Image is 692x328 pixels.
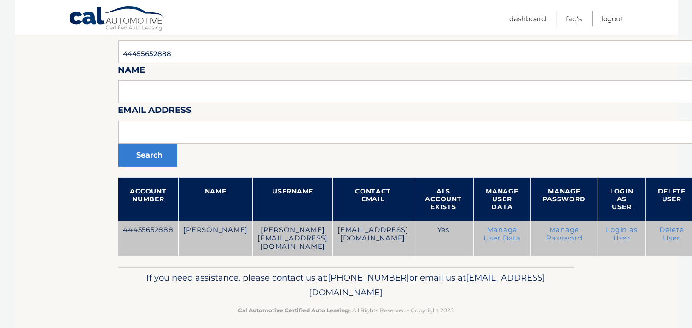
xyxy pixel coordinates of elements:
[179,178,253,221] th: Name
[179,221,253,256] td: [PERSON_NAME]
[253,221,333,256] td: [PERSON_NAME][EMAIL_ADDRESS][DOMAIN_NAME]
[118,178,179,221] th: Account Number
[333,178,413,221] th: Contact Email
[546,226,582,242] a: Manage Password
[253,178,333,221] th: Username
[124,270,568,300] p: If you need assistance, please contact us at: or email us at
[606,226,638,242] a: Login as User
[474,178,530,221] th: Manage User Data
[413,221,474,256] td: Yes
[483,226,521,242] a: Manage User Data
[333,221,413,256] td: [EMAIL_ADDRESS][DOMAIN_NAME]
[602,11,624,26] a: Logout
[659,226,684,242] a: Delete User
[413,178,474,221] th: ALS Account Exists
[118,221,179,256] td: 44455652888
[510,11,547,26] a: Dashboard
[566,11,582,26] a: FAQ's
[118,63,145,80] label: Name
[238,307,349,314] strong: Cal Automotive Certified Auto Leasing
[118,144,177,167] button: Search
[124,305,568,315] p: - All Rights Reserved - Copyright 2025
[530,178,598,221] th: Manage Password
[69,6,165,33] a: Cal Automotive
[328,272,410,283] span: [PHONE_NUMBER]
[598,178,646,221] th: Login as User
[118,103,192,120] label: Email Address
